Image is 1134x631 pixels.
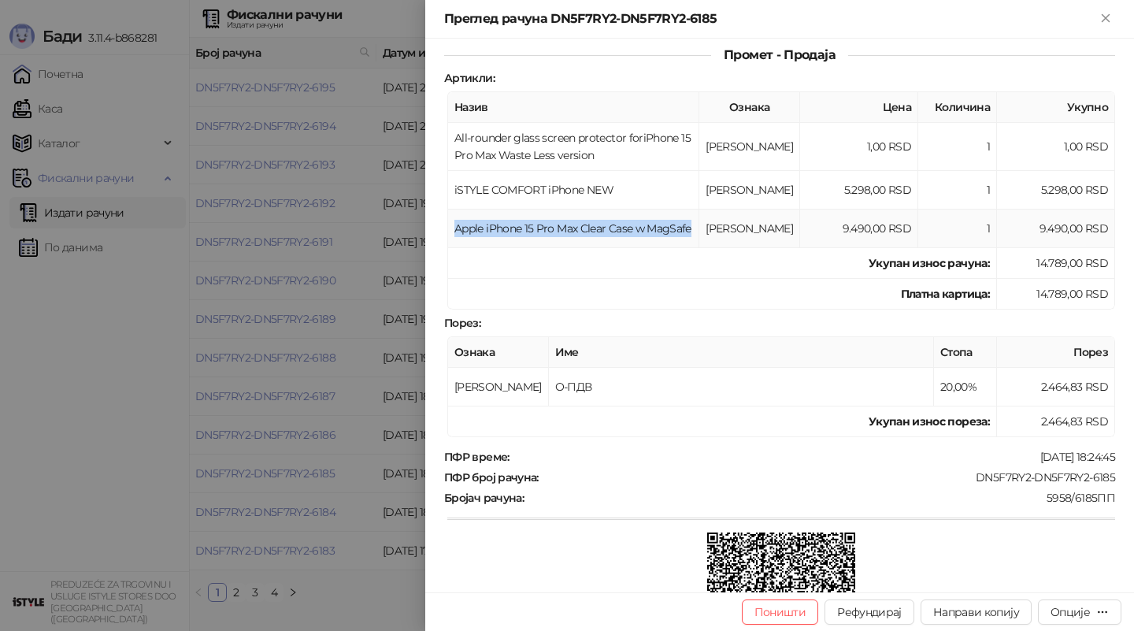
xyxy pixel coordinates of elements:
th: Порез [997,337,1115,368]
button: Направи копију [921,599,1032,625]
td: 2.464,83 RSD [997,368,1115,406]
strong: Платна картица : [901,287,990,301]
td: iSTYLE COMFORT iPhone NEW [448,171,699,210]
td: [PERSON_NAME] [699,210,800,248]
strong: Укупан износ пореза: [869,414,990,429]
td: [PERSON_NAME] [448,368,549,406]
td: 20,00% [934,368,997,406]
div: Преглед рачуна DN5F7RY2-DN5F7RY2-6185 [444,9,1096,28]
td: 5.298,00 RSD [800,171,918,210]
td: 14.789,00 RSD [997,279,1115,310]
td: О-ПДВ [549,368,934,406]
strong: Порез : [444,316,480,330]
td: 14.789,00 RSD [997,248,1115,279]
strong: Артикли : [444,71,495,85]
strong: ПФР број рачуна : [444,470,539,484]
td: 1 [918,123,997,171]
span: Направи копију [933,605,1019,619]
th: Стопа [934,337,997,368]
td: 1 [918,171,997,210]
td: 1,00 RSD [800,123,918,171]
div: [DATE] 18:24:45 [511,450,1117,464]
td: 9.490,00 RSD [997,210,1115,248]
div: Опције [1051,605,1090,619]
span: Промет - Продаја [711,47,848,62]
th: Име [549,337,934,368]
th: Ознака [699,92,800,123]
div: DN5F7RY2-DN5F7RY2-6185 [540,470,1117,484]
td: [PERSON_NAME] [699,171,800,210]
td: [PERSON_NAME] [699,123,800,171]
strong: Укупан износ рачуна : [869,256,990,270]
td: All-rounder glass screen protector foriPhone 15 Pro Max Waste Less version [448,123,699,171]
td: 5.298,00 RSD [997,171,1115,210]
button: Рефундирај [825,599,914,625]
td: 9.490,00 RSD [800,210,918,248]
strong: ПФР време : [444,450,510,464]
button: Close [1096,9,1115,28]
td: 1,00 RSD [997,123,1115,171]
td: Apple iPhone 15 Pro Max Clear Case w MagSafe [448,210,699,248]
th: Цена [800,92,918,123]
strong: Бројач рачуна : [444,491,524,505]
div: 5958/6185ПП [525,491,1117,505]
td: 2.464,83 RSD [997,406,1115,437]
th: Количина [918,92,997,123]
th: Назив [448,92,699,123]
button: Поништи [742,599,819,625]
th: Ознака [448,337,549,368]
button: Опције [1038,599,1121,625]
td: 1 [918,210,997,248]
th: Укупно [997,92,1115,123]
